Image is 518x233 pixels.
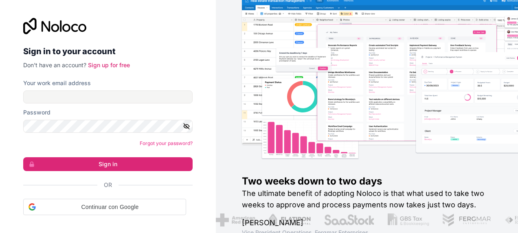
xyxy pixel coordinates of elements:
[39,203,181,211] span: Continuar con Google
[242,188,492,211] h2: The ultimate benefit of adopting Noloco is that what used to take two weeks to approve and proces...
[88,62,130,68] a: Sign up for free
[242,175,492,188] h1: Two weeks down to two days
[23,157,193,171] button: Sign in
[23,120,193,133] input: Password
[23,199,186,215] div: Continuar con Google
[23,62,86,68] span: Don't have an account?
[216,213,255,226] img: /assets/american-red-cross-BAupjrZR.png
[104,181,112,189] span: Or
[242,217,492,229] h1: [PERSON_NAME]
[23,44,193,59] h2: Sign in to your account
[140,140,193,146] a: Forgot your password?
[23,90,193,103] input: Email address
[23,79,91,87] label: Your work email address
[23,108,50,116] label: Password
